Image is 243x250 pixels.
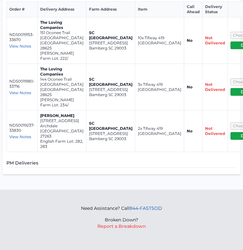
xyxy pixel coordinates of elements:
[135,110,184,152] td: 2x Tifway 419 [GEOGRAPHIC_DATA]
[130,205,162,211] a: 844-FASTSOD
[89,40,132,46] p: [STREET_ADDRESS]
[89,92,132,97] p: Bamberg SC 29003
[40,139,84,149] p: English Farm Lot: 282, 283
[9,123,35,133] p: NDS0019237-33830
[9,44,31,49] span: View Notes
[86,1,135,17] th: Farm Address
[40,67,84,77] p: The Loving Companies
[6,160,237,168] h5: PM Deliveries
[40,35,84,51] p: [GEOGRAPHIC_DATA] [GEOGRAPHIC_DATA] 28625
[205,35,225,45] span: Not Delivered
[40,82,84,97] p: [GEOGRAPHIC_DATA] [GEOGRAPHIC_DATA] 28625
[184,1,203,17] th: Call Ahead
[7,1,38,17] th: Order #
[187,129,193,133] strong: No
[40,30,84,35] p: 151 Oconee Trail
[187,38,193,43] strong: No
[40,123,84,139] p: Archdale [GEOGRAPHIC_DATA] 27263
[9,79,35,89] p: NDS0019180-33716
[89,87,132,92] p: [STREET_ADDRESS]
[203,1,228,17] th: Delivery Status
[9,32,35,42] p: NDS0019153-33670
[135,1,184,17] th: Item
[40,77,84,82] p: 144 Oconee Trail
[81,205,162,211] p: Need Assistance? Call
[89,77,132,87] p: SC [GEOGRAPHIC_DATA]
[89,46,132,51] p: Bamberg SC 29003
[89,121,132,131] p: SC [GEOGRAPHIC_DATA]
[205,126,225,136] span: Not Delivered
[40,51,84,61] p: [PERSON_NAME] Farm Lot: 222/
[81,217,162,223] p: Broken Down?
[135,64,184,110] td: 3x Tifway 419 [GEOGRAPHIC_DATA]
[187,85,193,89] strong: No
[9,134,31,139] span: View Notes
[40,113,84,118] p: [PERSON_NAME]
[89,131,132,136] p: [STREET_ADDRESS]
[97,223,146,229] button: Report a Breakdown
[40,97,84,108] p: [PERSON_NAME] Farm Lot: 234/
[89,136,132,141] p: Bamberg SC 29003
[40,20,84,30] p: The Loving Companies
[9,90,31,95] span: View Notes
[135,17,184,64] td: 10x Tifway 419 [GEOGRAPHIC_DATA]
[40,118,84,123] p: [STREET_ADDRESS]
[205,82,225,92] span: Not Delivered
[38,1,86,17] th: Delivery Address
[89,30,132,40] p: SC [GEOGRAPHIC_DATA]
